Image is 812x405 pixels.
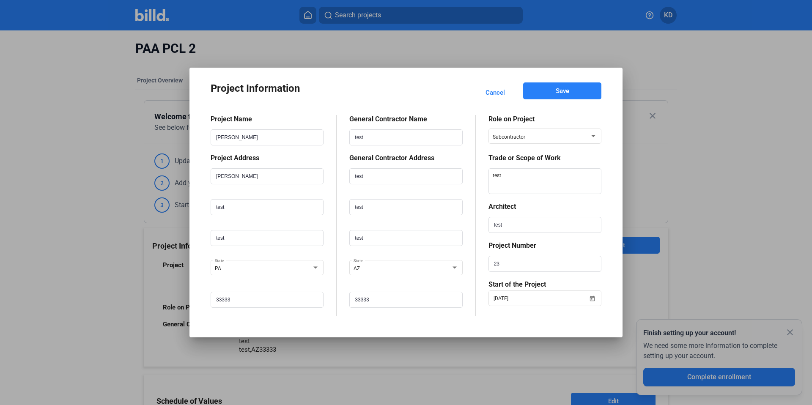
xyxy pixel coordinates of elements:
input: Address Line 2 [211,200,323,215]
button: Open calendar [588,289,597,298]
span: Cancel [486,88,505,97]
div: Start of the Project [488,280,601,288]
span: Project Information [211,82,300,94]
input: City [211,230,323,246]
input: Zip Code [211,292,323,307]
div: Project Name [211,115,324,123]
span: PA [215,265,221,271]
button: Save [523,82,601,99]
span: Subcontractor [493,134,525,140]
div: General Contractor Name [349,115,462,123]
input: Project Number [489,256,601,271]
input: Zip Code [350,292,462,307]
input: Start of the Project [494,293,588,304]
div: Trade or Scope of Work [488,154,601,162]
div: Project Number [488,241,601,249]
input: Address Line 1 [350,169,462,184]
div: Role on Project [488,115,601,123]
div: Architect [488,202,601,211]
input: Address Line 1 [211,169,323,184]
input: Project Name [211,130,323,145]
input: City [350,230,462,246]
span: Save [556,87,569,95]
span: AZ [354,265,360,271]
button: Cancel [476,82,515,102]
div: Project Address [211,154,324,162]
div: General Contractor Address [349,154,462,162]
input: Address Line 2 [350,200,462,215]
input: Contractor Name [350,130,462,145]
input: Architect [489,217,601,233]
